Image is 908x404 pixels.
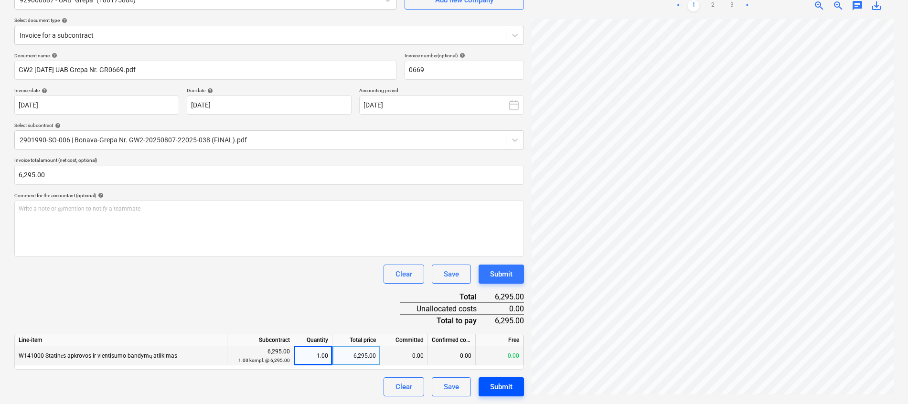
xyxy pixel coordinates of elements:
[432,377,471,396] button: Save
[490,268,513,280] div: Submit
[492,303,524,315] div: 0.00
[479,377,524,396] button: Submit
[428,346,476,365] div: 0.00
[332,346,380,365] div: 6,295.00
[400,291,492,303] div: Total
[432,265,471,284] button: Save
[860,358,908,404] iframe: Chat Widget
[395,381,412,393] div: Clear
[14,96,179,115] input: Invoice date not specified
[187,87,352,94] div: Due date
[15,334,227,346] div: Line-item
[492,291,524,303] div: 6,295.00
[428,334,476,346] div: Confirmed costs
[405,53,524,59] div: Invoice number (optional)
[50,53,57,58] span: help
[490,381,513,393] div: Submit
[96,192,104,198] span: help
[444,381,459,393] div: Save
[14,61,397,80] input: Document name
[405,61,524,80] input: Invoice number
[400,315,492,326] div: Total to pay
[19,352,177,359] span: W141000 Statinės apkrovos ir vientisumo bandymų atlikimas
[298,346,328,365] div: 1.00
[380,346,428,365] div: 0.00
[332,334,380,346] div: Total price
[187,96,352,115] input: Due date not specified
[479,265,524,284] button: Submit
[359,96,524,115] button: [DATE]
[380,334,428,346] div: Committed
[384,265,424,284] button: Clear
[231,347,290,365] div: 6,295.00
[14,192,524,199] div: Comment for the accountant (optional)
[359,87,524,96] p: Accounting period
[14,17,524,23] div: Select document type
[14,122,524,128] div: Select subcontract
[40,88,47,94] span: help
[14,87,179,94] div: Invoice date
[476,346,523,365] div: 0.00
[227,334,294,346] div: Subcontract
[14,157,524,165] p: Invoice total amount (net cost, optional)
[205,88,213,94] span: help
[238,358,290,363] small: 1.00 kompl. @ 6,295.00
[384,377,424,396] button: Clear
[492,315,524,326] div: 6,295.00
[60,18,67,23] span: help
[395,268,412,280] div: Clear
[294,334,332,346] div: Quantity
[444,268,459,280] div: Save
[400,303,492,315] div: Unallocated costs
[53,123,61,128] span: help
[14,53,397,59] div: Document name
[458,53,465,58] span: help
[14,166,524,185] input: Invoice total amount (net cost, optional)
[476,334,523,346] div: Free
